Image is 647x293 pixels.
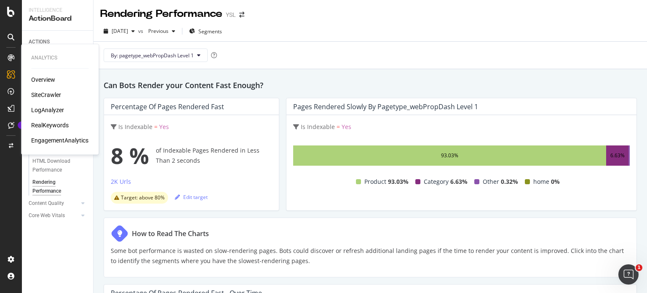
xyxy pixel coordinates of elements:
div: ActionBoard [29,14,86,24]
div: Rendering Performance [100,7,222,21]
button: Segments [186,24,225,38]
div: Analytics [31,54,88,62]
div: 2K Urls [111,177,131,186]
span: Other [483,177,499,187]
a: EngagementAnalytics [31,136,88,145]
a: Rendering Performance [32,178,87,196]
div: HTML Download Performance [32,157,81,175]
span: home [533,177,549,187]
span: 2025 Aug. 29th [112,27,128,35]
a: LogAnalyzer [31,106,64,114]
span: Previous [145,27,168,35]
button: 2K Urls [111,177,131,190]
a: Overview [31,75,55,84]
span: 6.63% [450,177,468,187]
div: How to Read The Charts [132,228,209,239]
div: of Indexable Pages Rendered in Less Than 2 seconds [111,139,272,172]
div: ACTIONS [29,38,50,46]
span: 8 % [111,139,149,172]
div: Content Quality [29,199,64,208]
div: Rendering Performance [32,178,80,196]
span: 1 [636,264,642,271]
span: Yes [342,123,351,131]
p: Some bot performance is wasted on slow-rendering pages. Bots could discover or refresh additional... [111,246,630,266]
span: Is Indexable [118,123,152,131]
button: By: pagetype_webPropDash Level 1 [104,48,208,62]
span: vs [138,27,145,35]
span: Category [424,177,449,187]
span: Yes [159,123,169,131]
a: RealKeywords [31,121,69,129]
div: 93.03% [441,151,458,161]
a: SiteCrawler [31,91,61,99]
button: [DATE] [100,24,138,38]
div: warning label [111,192,168,204]
span: 0% [551,177,560,187]
span: Is Indexable [301,123,335,131]
span: Target: above 80% [121,195,165,200]
div: Intelligence [29,7,86,14]
span: Segments [198,28,222,35]
div: Tooltip anchor [18,121,25,129]
div: Edit target [175,194,208,201]
div: Percentage of Pages Rendered Fast [111,102,224,111]
a: Content Quality [29,199,79,208]
span: 93.03% [388,177,409,187]
div: YSL [226,11,236,19]
div: Pages Rendered Slowly by pagetype_webPropDash Level 1 [293,102,478,111]
a: Core Web Vitals [29,211,79,220]
button: Previous [145,24,179,38]
span: = [154,123,158,131]
span: Product [364,177,386,187]
span: By: pagetype_webPropDash Level 1 [111,52,194,59]
a: ACTIONS [29,38,87,46]
span: 0.32% [501,177,518,187]
div: 6.63% [610,151,625,161]
iframe: Intercom live chat [618,264,639,285]
span: = [337,123,340,131]
a: HTML Download Performance [32,157,87,175]
div: arrow-right-arrow-left [239,12,244,18]
div: Core Web Vitals [29,211,65,220]
h2: Can Bots Render your Content Fast Enough? [104,79,637,91]
button: Edit target [175,190,208,204]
